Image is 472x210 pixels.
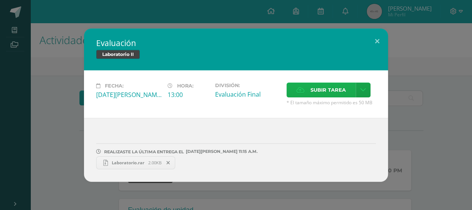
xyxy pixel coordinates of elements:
span: Hora: [177,83,193,89]
a: Laboratorio.rar 2.00KB [96,156,175,169]
span: REALIZASTE LA ÚLTIMA ENTREGA EL [104,149,184,154]
div: 13:00 [168,91,209,99]
span: * El tamaño máximo permitido es 50 MB [287,99,376,106]
span: [DATE][PERSON_NAME] 11:15 A.M. [184,151,258,152]
button: Close (Esc) [366,29,388,54]
div: Evaluación Final [215,90,280,99]
span: Fecha: [105,83,124,89]
span: Laboratorio.rar [108,160,148,165]
span: Laboratorio II [96,50,140,59]
span: Remover entrega [162,159,175,167]
span: Subir tarea [310,83,346,97]
label: División: [215,83,280,88]
div: [DATE][PERSON_NAME] [96,91,162,99]
span: 2.00KB [148,160,162,165]
h2: Evaluación [96,38,376,48]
